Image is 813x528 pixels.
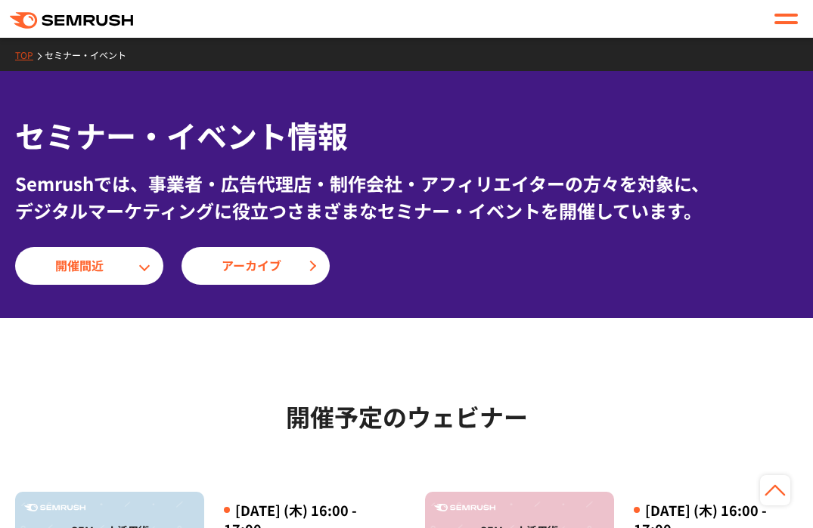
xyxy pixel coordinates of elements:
[15,48,45,61] a: TOP
[15,247,163,285] a: 開催間近
[55,256,123,276] span: 開催間近
[15,397,798,435] h2: 開催予定のウェビナー
[15,113,798,158] h1: セミナー・イベント情報
[45,48,138,61] a: セミナー・イベント
[434,504,495,512] img: Semrush
[678,469,796,511] iframe: Help widget launcher
[182,247,330,285] a: アーカイブ
[15,170,798,224] div: Semrushでは、事業者・広告代理店・制作会社・アフィリエイターの方々を対象に、 デジタルマーケティングに役立つさまざまなセミナー・イベントを開催しています。
[222,256,290,276] span: アーカイブ
[24,504,85,512] img: Semrush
